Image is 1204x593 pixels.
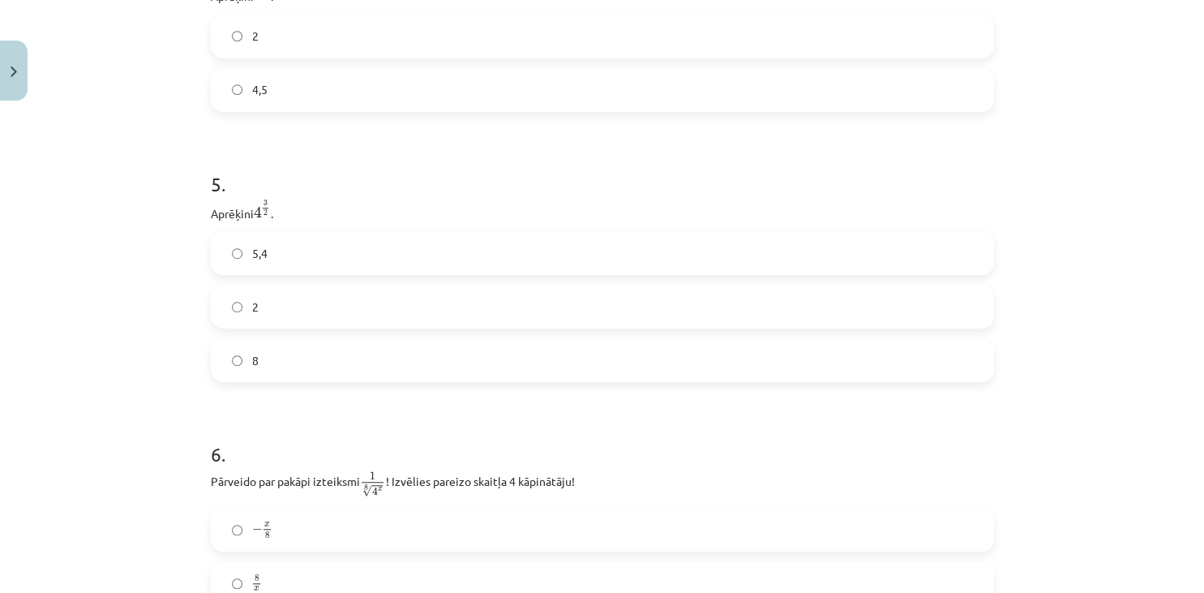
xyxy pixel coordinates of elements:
[264,522,270,527] span: x
[211,200,994,222] p: Aprēķini .
[11,67,17,77] img: icon-close-lesson-0947bae3869378f0d4975bcd49f059093ad1ed9edebbc8119c70593378902aed.svg
[211,144,994,195] h1: 5 .
[252,352,259,369] span: 8
[264,210,268,216] span: 2
[211,470,994,498] p: Pārveido par pakāpi izteiksmi ! Izvēlies pareizo skaitļa 4 kāpinātāju!
[232,84,242,95] input: 4,5
[252,28,259,45] span: 2
[264,200,268,206] span: 3
[254,206,262,218] span: 4
[211,415,994,465] h1: 6 .
[255,574,259,582] span: 8
[232,31,242,41] input: 2
[372,488,378,496] span: 4
[232,302,242,312] input: 2
[370,472,375,480] span: 1
[378,487,383,491] span: x
[232,355,242,366] input: 8
[252,81,268,98] span: 4,5
[265,532,270,539] span: 8
[254,587,259,592] span: x
[252,245,268,262] span: 5,4
[252,525,263,535] span: −
[252,299,259,316] span: 2
[362,485,372,497] span: √
[232,248,242,259] input: 5,4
